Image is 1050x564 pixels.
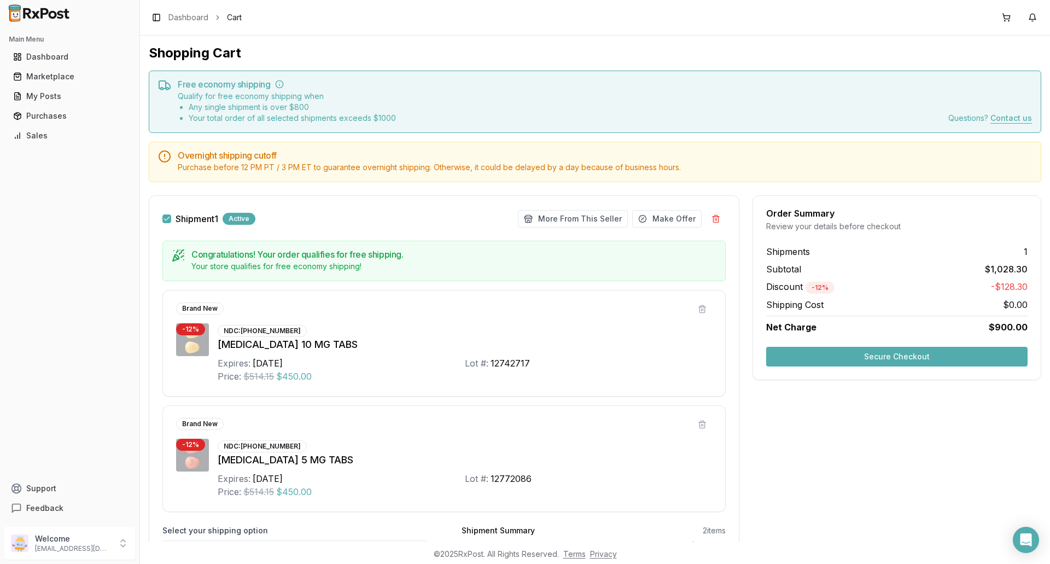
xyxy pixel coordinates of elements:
[1003,298,1028,311] span: $0.00
[218,485,241,498] div: Price:
[13,91,126,102] div: My Posts
[985,263,1028,276] span: $1,028.30
[9,47,131,67] a: Dashboard
[178,80,1032,89] h5: Free economy shipping
[766,298,824,311] span: Shipping Cost
[13,71,126,82] div: Marketplace
[218,357,250,370] div: Expires:
[13,111,126,121] div: Purchases
[991,280,1028,294] span: -$128.30
[178,91,396,124] div: Qualify for free economy shipping when
[9,106,131,126] a: Purchases
[9,126,131,146] a: Sales
[218,337,712,352] div: [MEDICAL_DATA] 10 MG TABS
[191,261,716,272] div: Your store qualifies for free economy shipping!
[766,263,801,276] span: Subtotal
[218,440,307,452] div: NDC: [PHONE_NUMBER]
[13,51,126,62] div: Dashboard
[176,439,209,472] img: Trintellix 5 MG TABS
[766,322,816,333] span: Net Charge
[4,479,135,498] button: Support
[176,439,205,451] div: - 12 %
[243,370,274,383] span: $514.15
[218,472,250,485] div: Expires:
[168,12,242,23] nav: breadcrumb
[518,210,628,228] button: More From This Seller
[189,113,396,124] li: Your total order of all selected shipments exceeds $ 1000
[4,68,135,85] button: Marketplace
[4,127,135,144] button: Sales
[598,540,726,551] div: $1,028.30
[1013,527,1039,553] div: Open Intercom Messenger
[223,213,255,225] div: Active
[462,525,535,536] div: Shipment Summary
[766,245,810,258] span: Shipments
[35,533,111,544] p: Welcome
[178,151,1032,160] h5: Overnight shipping cutoff
[989,321,1028,334] span: $900.00
[9,67,131,86] a: Marketplace
[948,113,1032,124] div: Questions?
[35,544,111,553] p: [EMAIL_ADDRESS][DOMAIN_NAME]
[766,221,1028,232] div: Review your details before checkout
[465,357,488,370] div: Lot #:
[4,498,135,518] button: Feedback
[703,525,726,536] div: 2 items
[11,534,28,552] img: User avatar
[1024,245,1028,258] span: 1
[218,452,712,468] div: [MEDICAL_DATA] 5 MG TABS
[227,12,242,23] span: Cart
[766,281,835,292] span: Discount
[218,370,241,383] div: Price:
[276,485,312,498] span: $450.00
[462,540,590,551] div: Shipment Subtotal
[168,12,208,23] a: Dashboard
[176,303,224,315] div: Brand New
[176,323,209,356] img: Trintellix 10 MG TABS
[491,472,532,485] div: 12772086
[176,418,224,430] div: Brand New
[149,44,1041,62] h1: Shopping Cart
[4,4,74,22] img: RxPost Logo
[9,35,131,44] h2: Main Menu
[465,472,488,485] div: Lot #:
[563,549,586,559] a: Terms
[218,325,307,337] div: NDC: [PHONE_NUMBER]
[191,250,716,259] h5: Congratulations! Your order qualifies for free shipping.
[632,210,702,228] button: Make Offer
[766,347,1028,367] button: Secure Checkout
[176,323,205,335] div: - 12 %
[4,107,135,125] button: Purchases
[253,472,283,485] div: [DATE]
[253,357,283,370] div: [DATE]
[162,525,427,536] label: Select your shipping option
[13,130,126,141] div: Sales
[806,282,835,294] div: - 12 %
[276,370,312,383] span: $450.00
[766,209,1028,218] div: Order Summary
[178,162,1032,173] div: Purchase before 12 PM PT / 3 PM ET to guarantee overnight shipping. Otherwise, it could be delaye...
[4,88,135,105] button: My Posts
[26,503,63,514] span: Feedback
[176,214,218,223] span: Shipment 1
[590,549,617,559] a: Privacy
[4,48,135,66] button: Dashboard
[9,86,131,106] a: My Posts
[491,357,530,370] div: 12742717
[189,102,396,113] li: Any single shipment is over $ 800
[243,485,274,498] span: $514.15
